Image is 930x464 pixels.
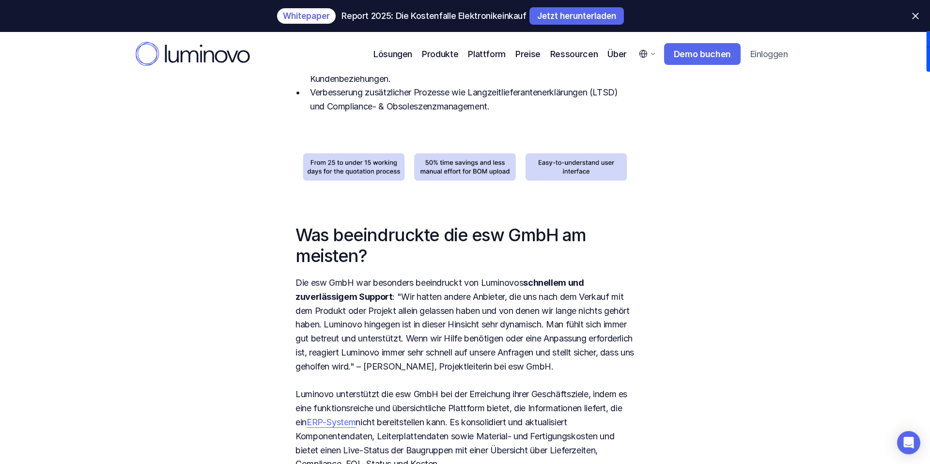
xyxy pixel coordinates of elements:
p: Lösungen [373,47,412,61]
p: Produkte [422,47,458,61]
p: Plattform [468,47,506,61]
p: Einloggen [750,49,788,60]
a: Jetzt herunterladen [529,7,624,25]
a: Demo buchen [664,43,741,65]
a: ERP-System [307,417,356,427]
p: Demo buchen [674,49,731,60]
a: Preise [515,47,541,61]
div: Open Intercom Messenger [897,431,920,454]
img: Everyday benefits & results [295,129,635,205]
strong: schnellem und zuverlässigem Support [295,278,586,302]
h2: Was beeindruckte die esw GmbH am meisten? [295,225,635,266]
p: Ressourcen [550,47,598,61]
p: Verbesserung zusätzlicher Prozesse wie Langzeitlieferantenerklärungen (LTSD) und Compliance- & Ob... [310,86,635,114]
p: Report 2025: Die Kostenfalle Elektronikeinkauf [341,11,526,21]
a: Einloggen [744,44,794,64]
p: Über [607,47,627,61]
p: Whitepaper [283,12,330,20]
p: Jetzt herunterladen [537,12,616,20]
